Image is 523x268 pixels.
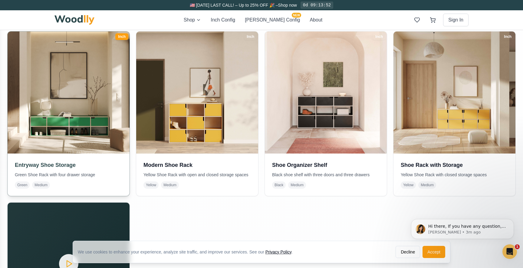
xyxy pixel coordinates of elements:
div: Inch [501,33,514,40]
span: Medium [288,181,306,189]
span: 🇺🇸 [DATE] LAST CALL! – Up to 25% OFF 🎉 – [190,3,278,8]
h3: Shoe Organizer Shelf [272,161,380,169]
iframe: Intercom live chat [502,244,517,259]
div: 0d 09:13:52 [301,2,333,9]
img: Shoe Organizer Shelf [265,31,387,154]
p: Yellow Shoe Rack with closed storage spaces [401,172,508,178]
iframe: Intercom notifications message [402,206,523,252]
span: Yellow [143,181,159,189]
span: Green [15,181,30,189]
button: Decline [396,246,420,258]
a: Privacy Policy [265,250,291,254]
h3: Modern Shoe Rack [143,161,251,169]
img: Modern Shoe Rack [136,31,258,154]
span: NEW [292,13,301,18]
p: Green Shoe Rack with four drawer storage [15,172,122,178]
h3: Entryway Shoe Storage [15,161,122,169]
span: Medium [418,181,436,189]
p: Black shoe shelf with three doors and three drawers [272,172,380,178]
img: Woodlly [54,15,94,25]
div: Inch [373,33,386,40]
h3: Shoe Rack with Storage [401,161,508,169]
img: Shoe Rack with Storage [393,31,515,154]
p: Yellow Shoe Rack with open and closed storage spaces [143,172,251,178]
span: Black [272,181,286,189]
button: Shop [184,16,201,24]
button: Sign In [443,14,469,26]
span: Yellow [401,181,416,189]
img: Entryway Shoe Storage [5,28,133,157]
button: About [310,16,322,24]
button: Inch Config [211,16,235,24]
button: Accept [423,246,445,258]
button: [PERSON_NAME] ConfigNEW [245,16,300,24]
span: 1 [515,244,520,249]
span: Medium [32,181,50,189]
div: We use cookies to enhance your experience, analyze site traffic, and improve our services. See our . [78,249,298,255]
div: Inch [244,33,257,40]
span: Medium [161,181,179,189]
div: Inch [115,33,128,40]
a: Shop now [278,3,297,8]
